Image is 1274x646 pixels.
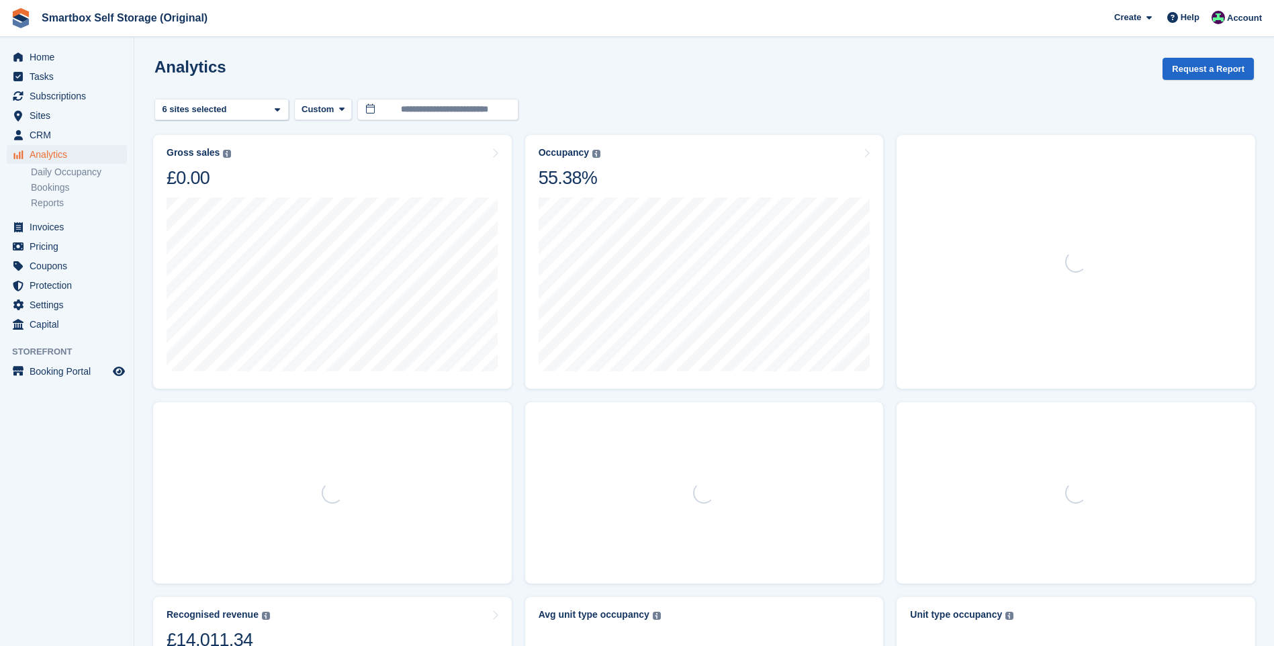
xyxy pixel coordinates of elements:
div: 55.38% [539,167,600,189]
span: Analytics [30,145,110,164]
a: menu [7,218,127,236]
span: Home [30,48,110,66]
a: menu [7,237,127,256]
span: Subscriptions [30,87,110,105]
a: Reports [31,197,127,210]
span: Pricing [30,237,110,256]
span: Booking Portal [30,362,110,381]
span: Account [1227,11,1262,25]
span: Coupons [30,257,110,275]
a: menu [7,126,127,144]
div: £0.00 [167,167,231,189]
a: menu [7,315,127,334]
h2: Analytics [154,58,226,76]
span: Invoices [30,218,110,236]
button: Request a Report [1163,58,1254,80]
img: Alex Selenitsas [1212,11,1225,24]
div: Avg unit type occupancy [539,609,649,620]
img: icon-info-grey-7440780725fd019a000dd9b08b2336e03edf1995a4989e88bcd33f0948082b44.svg [262,612,270,620]
a: menu [7,48,127,66]
span: Tasks [30,67,110,86]
span: Create [1114,11,1141,24]
span: Storefront [12,345,134,359]
a: menu [7,145,127,164]
img: icon-info-grey-7440780725fd019a000dd9b08b2336e03edf1995a4989e88bcd33f0948082b44.svg [1005,612,1013,620]
span: Capital [30,315,110,334]
a: Smartbox Self Storage (Original) [36,7,213,29]
a: menu [7,106,127,125]
div: Occupancy [539,147,589,158]
a: menu [7,67,127,86]
img: stora-icon-8386f47178a22dfd0bd8f6a31ec36ba5ce8667c1dd55bd0f319d3a0aa187defe.svg [11,8,31,28]
span: CRM [30,126,110,144]
a: menu [7,295,127,314]
div: 6 sites selected [160,103,232,116]
span: Settings [30,295,110,314]
a: menu [7,276,127,295]
img: icon-info-grey-7440780725fd019a000dd9b08b2336e03edf1995a4989e88bcd33f0948082b44.svg [653,612,661,620]
span: Sites [30,106,110,125]
span: Help [1181,11,1199,24]
a: Daily Occupancy [31,166,127,179]
a: Bookings [31,181,127,194]
button: Custom [294,99,352,121]
img: icon-info-grey-7440780725fd019a000dd9b08b2336e03edf1995a4989e88bcd33f0948082b44.svg [223,150,231,158]
a: menu [7,87,127,105]
span: Protection [30,276,110,295]
a: Preview store [111,363,127,379]
span: Custom [302,103,334,116]
div: Unit type occupancy [910,609,1002,620]
div: Recognised revenue [167,609,259,620]
img: icon-info-grey-7440780725fd019a000dd9b08b2336e03edf1995a4989e88bcd33f0948082b44.svg [592,150,600,158]
div: Gross sales [167,147,220,158]
a: menu [7,362,127,381]
a: menu [7,257,127,275]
